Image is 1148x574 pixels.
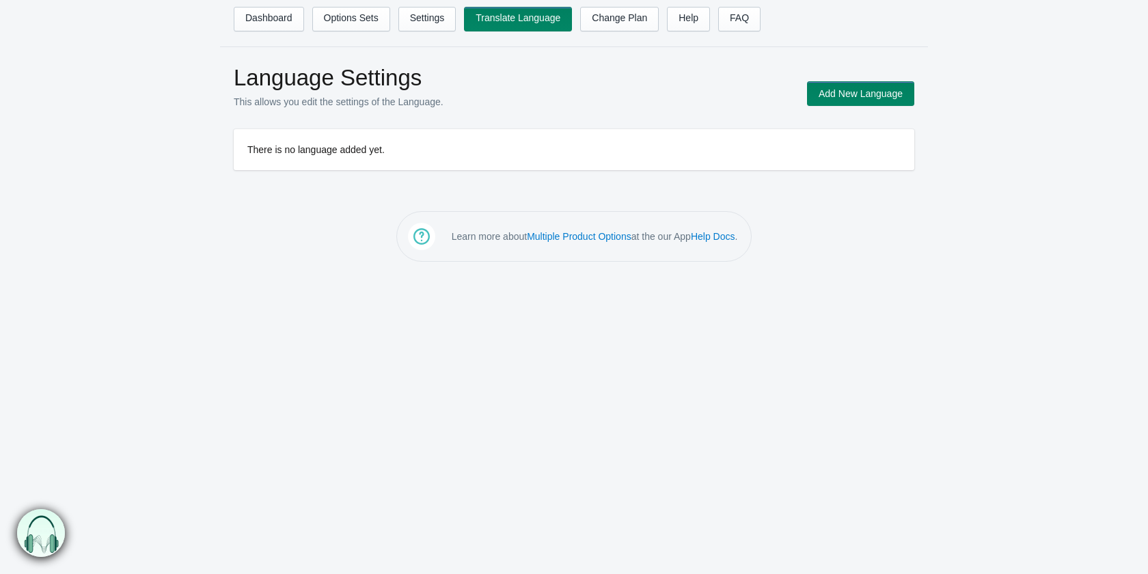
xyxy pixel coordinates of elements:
[718,7,761,31] a: FAQ
[247,143,901,156] div: There is no language added yet.
[18,510,66,558] img: bxm.png
[580,7,659,31] a: Change Plan
[234,95,789,109] p: This allows you edit the settings of the Language.
[452,230,738,243] p: Learn more about at the our App .
[807,81,914,106] button: Add New Language
[398,7,456,31] a: Settings
[312,7,390,31] a: Options Sets
[667,7,710,31] a: Help
[234,64,789,92] h1: Language Settings
[464,7,572,31] a: Translate Language
[807,70,914,81] a: Add New Language
[691,231,735,242] a: Help Docs
[527,231,631,242] a: Multiple Product Options
[234,7,304,31] a: Dashboard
